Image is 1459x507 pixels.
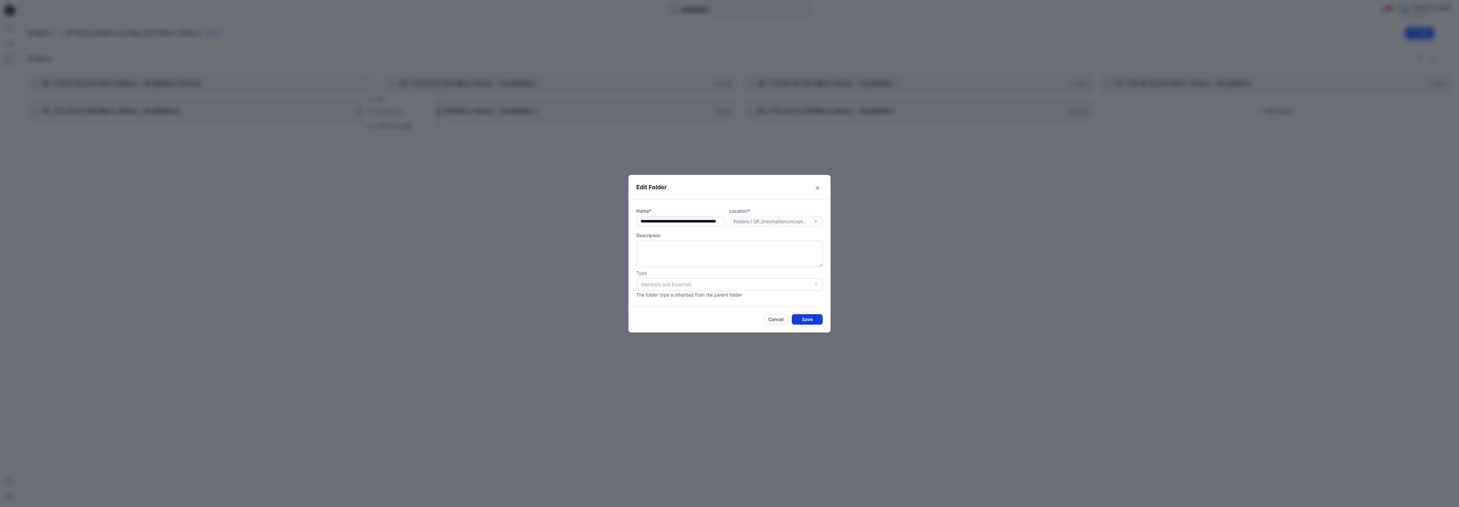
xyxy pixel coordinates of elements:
[729,207,823,214] p: Location*
[636,232,823,239] p: Description
[636,291,823,298] p: The folder type is inherited from the parent folder
[812,183,823,193] button: Close
[764,314,788,325] button: Cancel
[792,314,823,325] button: Save
[636,269,823,276] p: Type
[636,207,724,214] p: Name*
[628,175,831,199] header: Edit Folder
